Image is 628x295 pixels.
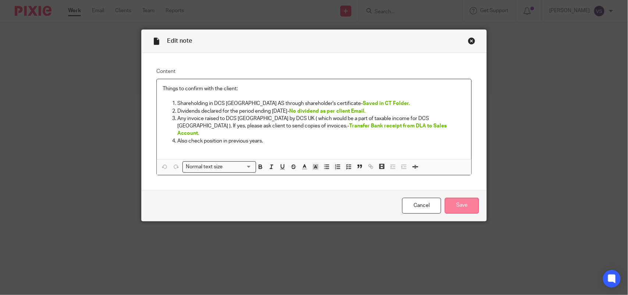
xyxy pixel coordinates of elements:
[445,198,479,214] input: Save
[402,198,441,214] a: Cancel
[225,163,252,171] input: Search for option
[177,108,465,115] p: Dividends declared for the period ending [DATE]-
[177,100,465,107] p: Shareholding in DCS [GEOGRAPHIC_DATA] AS through shareholder's certificate-
[163,85,465,92] p: Things to confirm with the client:
[167,38,192,44] span: Edit note
[289,109,365,114] span: No dividend as per client Email.
[177,115,465,137] p: Any invoice raised to DCS [GEOGRAPHIC_DATA] by DCS UK ( which would be a part of taxable income f...
[468,37,475,45] div: Close this dialog window
[182,161,256,173] div: Search for option
[177,137,465,145] p: Also check position in previous years.
[363,101,410,106] span: Saved in CT Folder.
[184,163,224,171] span: Normal text size
[156,68,472,75] label: Content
